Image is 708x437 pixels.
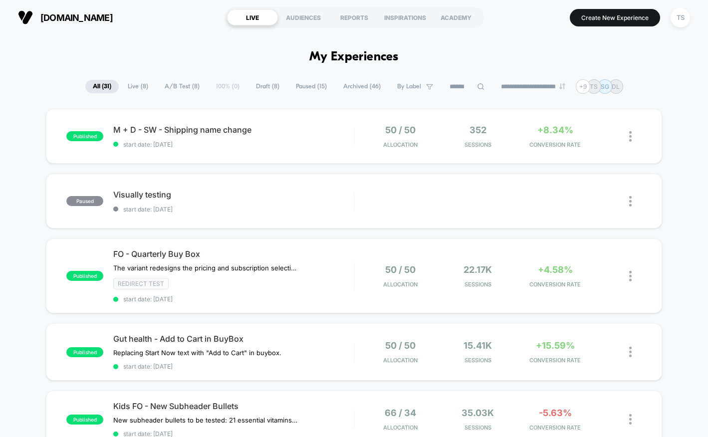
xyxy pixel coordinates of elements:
span: Draft ( 8 ) [248,80,287,93]
img: close [629,271,632,281]
span: Allocation [383,281,418,288]
div: AUDIENCES [278,9,329,25]
span: published [66,271,103,281]
span: CONVERSION RATE [519,357,591,364]
span: Visually testing [113,190,354,200]
span: 50 / 50 [385,264,416,275]
span: CONVERSION RATE [519,141,591,148]
span: [DOMAIN_NAME] [40,12,113,23]
span: Paused ( 15 ) [288,80,334,93]
button: Create New Experience [570,9,660,26]
span: published [66,415,103,425]
p: DL [612,83,620,90]
div: TS [671,8,690,27]
span: -5.63% [539,408,572,418]
span: Sessions [442,357,514,364]
span: The variant redesigns the pricing and subscription selection interface by introducing a more stru... [113,264,298,272]
p: SG [601,83,609,90]
div: + 9 [576,79,590,94]
button: [DOMAIN_NAME] [15,9,116,25]
span: Sessions [442,424,514,431]
span: Redirect Test [113,278,169,289]
button: TS [668,7,693,28]
span: start date: [DATE] [113,363,354,370]
img: close [629,347,632,357]
span: Allocation [383,424,418,431]
span: Archived ( 46 ) [336,80,388,93]
img: close [629,414,632,425]
div: REPORTS [329,9,380,25]
span: +4.58% [538,264,573,275]
span: Sessions [442,141,514,148]
div: LIVE [227,9,278,25]
span: CONVERSION RATE [519,424,591,431]
span: Kids FO - New Subheader Bullets [113,401,354,411]
span: paused [66,196,103,206]
span: 15.41k [464,340,492,351]
img: Visually logo [18,10,33,25]
span: Allocation [383,141,418,148]
span: Gut health - Add to Cart in BuyBox [113,334,354,344]
span: start date: [DATE] [113,141,354,148]
span: 50 / 50 [385,125,416,135]
span: start date: [DATE] [113,295,354,303]
span: Allocation [383,357,418,364]
span: 50 / 50 [385,340,416,351]
span: M + D - SW - Shipping name change [113,125,354,135]
span: FO - Quarterly Buy Box [113,249,354,259]
span: Sessions [442,281,514,288]
span: 22.17k [464,264,492,275]
span: Replacing Start Now text with "Add to Cart" in buybox. [113,349,281,357]
span: +8.34% [537,125,573,135]
h1: My Experiences [309,50,399,64]
p: TS [590,83,598,90]
span: published [66,347,103,357]
span: start date: [DATE] [113,206,354,213]
img: end [559,83,565,89]
span: All ( 31 ) [85,80,119,93]
span: +15.59% [536,340,575,351]
div: ACADEMY [431,9,481,25]
span: CONVERSION RATE [519,281,591,288]
img: close [629,131,632,142]
img: close [629,196,632,207]
span: 352 [470,125,486,135]
span: published [66,131,103,141]
span: New subheader bullets to be tested: 21 essential vitamins from 100% organic fruits & veggiesSuppo... [113,416,298,424]
span: Live ( 8 ) [120,80,156,93]
span: By Label [397,83,421,90]
span: 66 / 34 [385,408,416,418]
span: A/B Test ( 8 ) [157,80,207,93]
div: INSPIRATIONS [380,9,431,25]
span: 35.03k [462,408,494,418]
